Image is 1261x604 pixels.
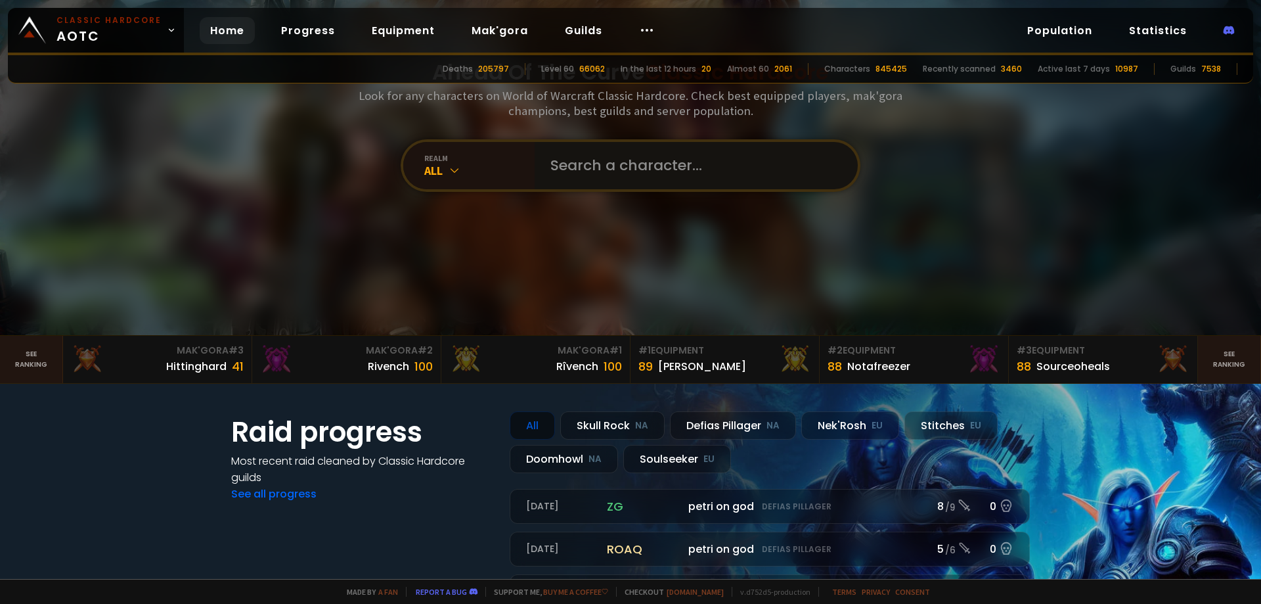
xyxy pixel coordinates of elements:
[1118,17,1197,44] a: Statistics
[416,587,467,597] a: Report a bug
[418,344,433,357] span: # 2
[560,411,665,440] div: Skull Rock
[638,344,651,357] span: # 1
[616,587,724,597] span: Checkout
[1036,358,1110,375] div: Sourceoheals
[63,336,252,383] a: Mak'Gora#3Hittinghard41
[820,336,1009,383] a: #2Equipment88Notafreezer
[414,358,433,375] div: 100
[543,587,608,597] a: Buy me a coffee
[828,344,1000,358] div: Equipment
[554,17,613,44] a: Guilds
[732,587,810,597] span: v. d752d5 - production
[847,358,910,375] div: Notafreezer
[443,63,473,75] div: Deaths
[1170,63,1196,75] div: Guilds
[828,358,842,375] div: 88
[670,411,796,440] div: Defias Pillager
[541,63,574,75] div: Level 60
[862,587,890,597] a: Privacy
[638,358,653,375] div: 89
[824,63,870,75] div: Characters
[56,14,162,26] small: Classic Hardcore
[703,453,715,466] small: EU
[1017,344,1189,358] div: Equipment
[801,411,899,440] div: Nek'Rosh
[56,14,162,46] span: AOTC
[260,344,433,358] div: Mak'Gora
[645,57,829,87] span: Classic Hardcore
[71,344,244,358] div: Mak'Gora
[232,358,244,375] div: 41
[895,587,930,597] a: Consent
[510,532,1030,567] a: [DATE]roaqpetri on godDefias Pillager5 /60
[766,419,780,432] small: NA
[828,344,843,357] span: # 2
[774,63,792,75] div: 2061
[727,63,769,75] div: Almost 60
[1017,17,1103,44] a: Population
[1017,358,1031,375] div: 88
[252,336,441,383] a: Mak'Gora#2Rivench100
[271,17,345,44] a: Progress
[904,411,998,440] div: Stitches
[229,344,244,357] span: # 3
[1115,63,1138,75] div: 10987
[339,587,398,597] span: Made by
[658,358,746,375] div: [PERSON_NAME]
[832,587,856,597] a: Terms
[424,153,535,163] div: realm
[1038,63,1110,75] div: Active last 7 days
[556,358,598,375] div: Rîvench
[378,587,398,597] a: a fan
[604,358,622,375] div: 100
[630,336,820,383] a: #1Equipment89[PERSON_NAME]
[638,344,811,358] div: Equipment
[441,336,630,383] a: Mak'Gora#1Rîvench100
[424,163,535,178] div: All
[667,587,724,597] a: [DOMAIN_NAME]
[510,445,618,473] div: Doomhowl
[635,419,648,432] small: NA
[353,88,908,118] h3: Look for any characters on World of Warcraft Classic Hardcore. Check best equipped players, mak'g...
[621,63,696,75] div: In the last 12 hours
[701,63,711,75] div: 20
[1017,344,1032,357] span: # 3
[231,453,494,486] h4: Most recent raid cleaned by Classic Hardcore guilds
[588,453,602,466] small: NA
[970,419,981,432] small: EU
[872,419,883,432] small: EU
[368,358,409,375] div: Rivench
[510,411,555,440] div: All
[200,17,255,44] a: Home
[231,486,317,501] a: See all progress
[361,17,445,44] a: Equipment
[923,63,996,75] div: Recently scanned
[1009,336,1198,383] a: #3Equipment88Sourceoheals
[449,344,622,358] div: Mak'Gora
[478,63,509,75] div: 205797
[579,63,605,75] div: 66062
[510,489,1030,524] a: [DATE]zgpetri on godDefias Pillager8 /90
[231,411,494,453] h1: Raid progress
[1201,63,1221,75] div: 7538
[461,17,539,44] a: Mak'gora
[623,445,731,473] div: Soulseeker
[609,344,622,357] span: # 1
[8,8,184,53] a: Classic HardcoreAOTC
[166,358,227,375] div: Hittinghard
[542,142,842,189] input: Search a character...
[875,63,907,75] div: 845425
[485,587,608,597] span: Support me,
[1198,336,1261,383] a: Seeranking
[1001,63,1022,75] div: 3460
